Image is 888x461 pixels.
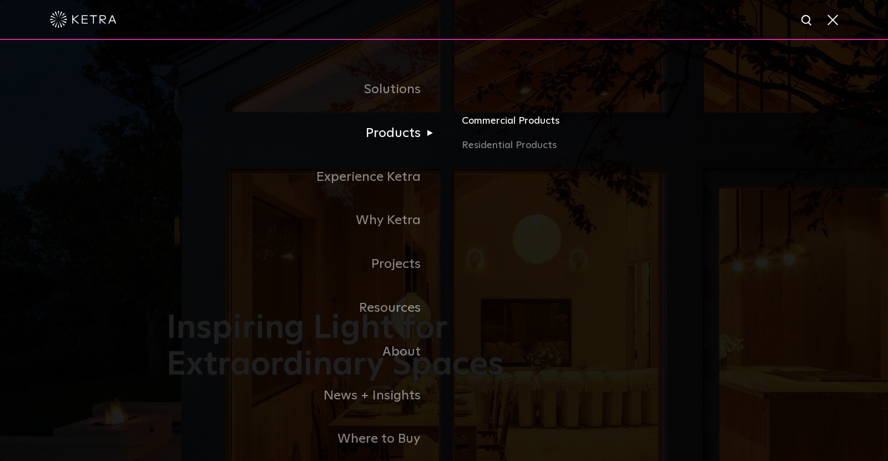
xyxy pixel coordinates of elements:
a: Commercial Products [462,113,722,138]
img: ketra-logo-2019-white [50,11,117,28]
a: Residential Products [462,138,722,154]
a: Where to Buy [167,417,444,461]
a: Experience Ketra [167,155,444,199]
a: About [167,330,444,374]
img: search icon [800,14,814,28]
a: Resources [167,286,444,330]
a: Projects [167,242,444,286]
a: Solutions [167,68,444,112]
a: Why Ketra [167,199,444,242]
div: Navigation Menu [167,68,722,461]
a: Products [167,112,444,155]
a: News + Insights [167,374,444,418]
